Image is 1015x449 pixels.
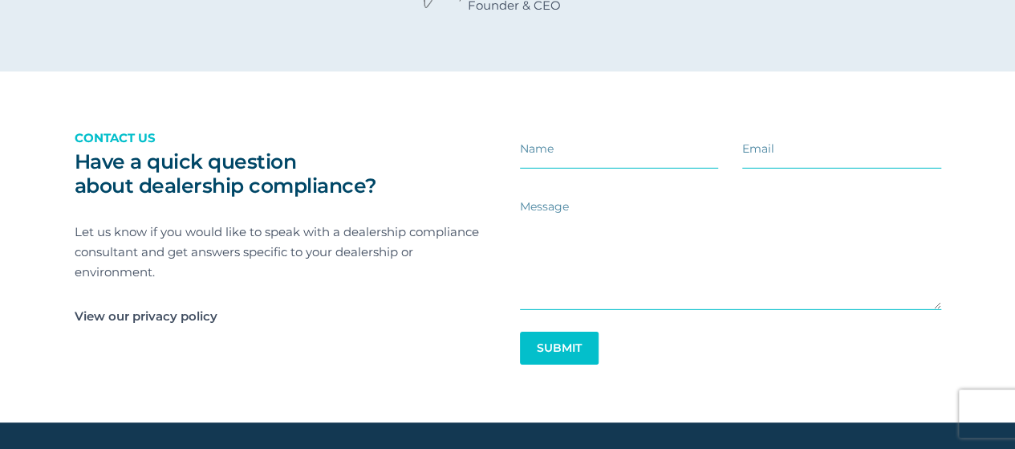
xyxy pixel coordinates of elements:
a: View our privacy policy [75,306,217,326]
input: Name [520,129,719,169]
h2: Have a quick question about dealership compliance? [75,149,496,198]
input: Email [742,129,941,169]
button: Submit [520,332,599,365]
p: Let us know if you would like to speak with a dealership compliance consultant and get answers sp... [75,222,496,282]
p: Contact us [75,128,496,148]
